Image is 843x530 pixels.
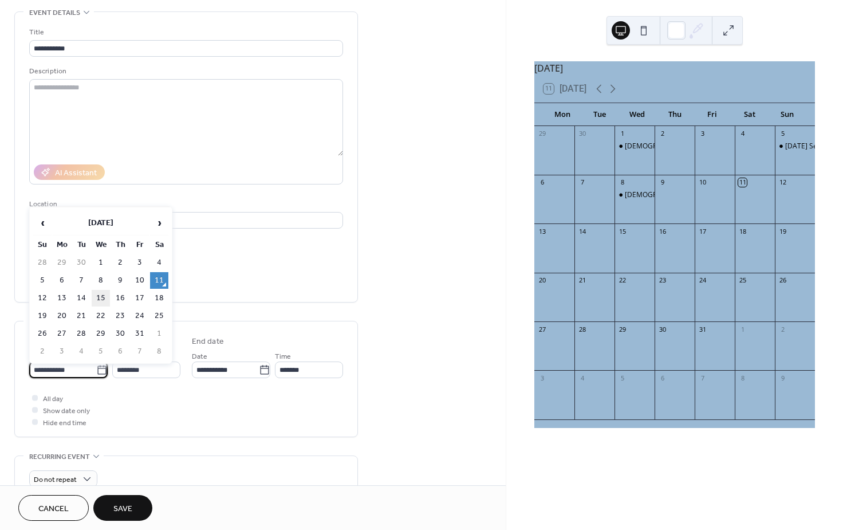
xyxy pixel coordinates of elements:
div: 25 [738,276,747,285]
div: Fri [694,103,731,126]
td: 3 [131,254,149,271]
div: 3 [538,374,546,382]
div: 21 [578,276,586,285]
td: 30 [111,325,129,342]
th: Mo [53,237,71,253]
th: We [92,237,110,253]
div: [DEMOGRAPHIC_DATA] Study [625,190,720,200]
span: All day [43,393,63,405]
td: 5 [33,272,52,289]
div: 16 [658,227,667,235]
div: Bible Study [614,142,655,151]
div: Title [29,26,341,38]
div: 1 [738,325,747,333]
td: 22 [92,308,110,324]
th: [DATE] [53,211,149,235]
div: 3 [698,129,707,138]
td: 19 [33,308,52,324]
td: 18 [150,290,168,307]
div: Sun [769,103,806,126]
div: 6 [538,178,546,187]
div: 7 [698,374,707,382]
div: 26 [778,276,787,285]
div: 12 [778,178,787,187]
button: Cancel [18,495,89,521]
div: [DATE] [534,61,815,75]
div: 27 [538,325,546,333]
div: Bible Study [614,190,655,200]
div: 13 [538,227,546,235]
td: 21 [72,308,90,324]
td: 28 [33,254,52,271]
span: Cancel [38,503,69,515]
td: 9 [111,272,129,289]
div: [DATE] Sermon [785,142,834,151]
div: Tue [581,103,619,126]
td: 3 [53,343,71,360]
td: 23 [111,308,129,324]
td: 29 [53,254,71,271]
span: Do not repeat [34,473,77,486]
td: 4 [150,254,168,271]
td: 1 [92,254,110,271]
div: 31 [698,325,707,333]
div: 2 [778,325,787,333]
span: Date [192,351,207,363]
div: 22 [618,276,627,285]
div: 29 [538,129,546,138]
td: 12 [33,290,52,307]
td: 8 [150,343,168,360]
span: ‹ [34,211,51,234]
div: 24 [698,276,707,285]
td: 29 [92,325,110,342]
td: 2 [111,254,129,271]
td: 31 [131,325,149,342]
td: 17 [131,290,149,307]
td: 27 [53,325,71,342]
div: 14 [578,227,586,235]
div: 23 [658,276,667,285]
td: 30 [72,254,90,271]
td: 7 [131,343,149,360]
div: 2 [658,129,667,138]
div: 1 [618,129,627,138]
div: 29 [618,325,627,333]
span: › [151,211,168,234]
div: Thu [656,103,693,126]
th: Tu [72,237,90,253]
div: Description [29,65,341,77]
span: Show date only [43,405,90,417]
div: 18 [738,227,747,235]
td: 16 [111,290,129,307]
div: 4 [738,129,747,138]
div: 10 [698,178,707,187]
div: 7 [578,178,586,187]
div: 4 [578,374,586,382]
td: 10 [131,272,149,289]
td: 5 [92,343,110,360]
div: 6 [658,374,667,382]
td: 6 [53,272,71,289]
div: [DEMOGRAPHIC_DATA] Study [625,142,720,151]
div: 17 [698,227,707,235]
div: Sunday Sermon [775,142,815,151]
div: 8 [618,178,627,187]
div: Sat [731,103,768,126]
button: Save [93,495,152,521]
span: Hide end time [43,417,86,429]
th: Th [111,237,129,253]
td: 20 [53,308,71,324]
span: Save [113,503,132,515]
div: Wed [619,103,656,126]
td: 13 [53,290,71,307]
div: Location [29,198,341,210]
div: Mon [543,103,581,126]
td: 6 [111,343,129,360]
div: 19 [778,227,787,235]
div: 5 [618,374,627,382]
td: 2 [33,343,52,360]
td: 4 [72,343,90,360]
td: 11 [150,272,168,289]
span: Recurring event [29,451,90,463]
